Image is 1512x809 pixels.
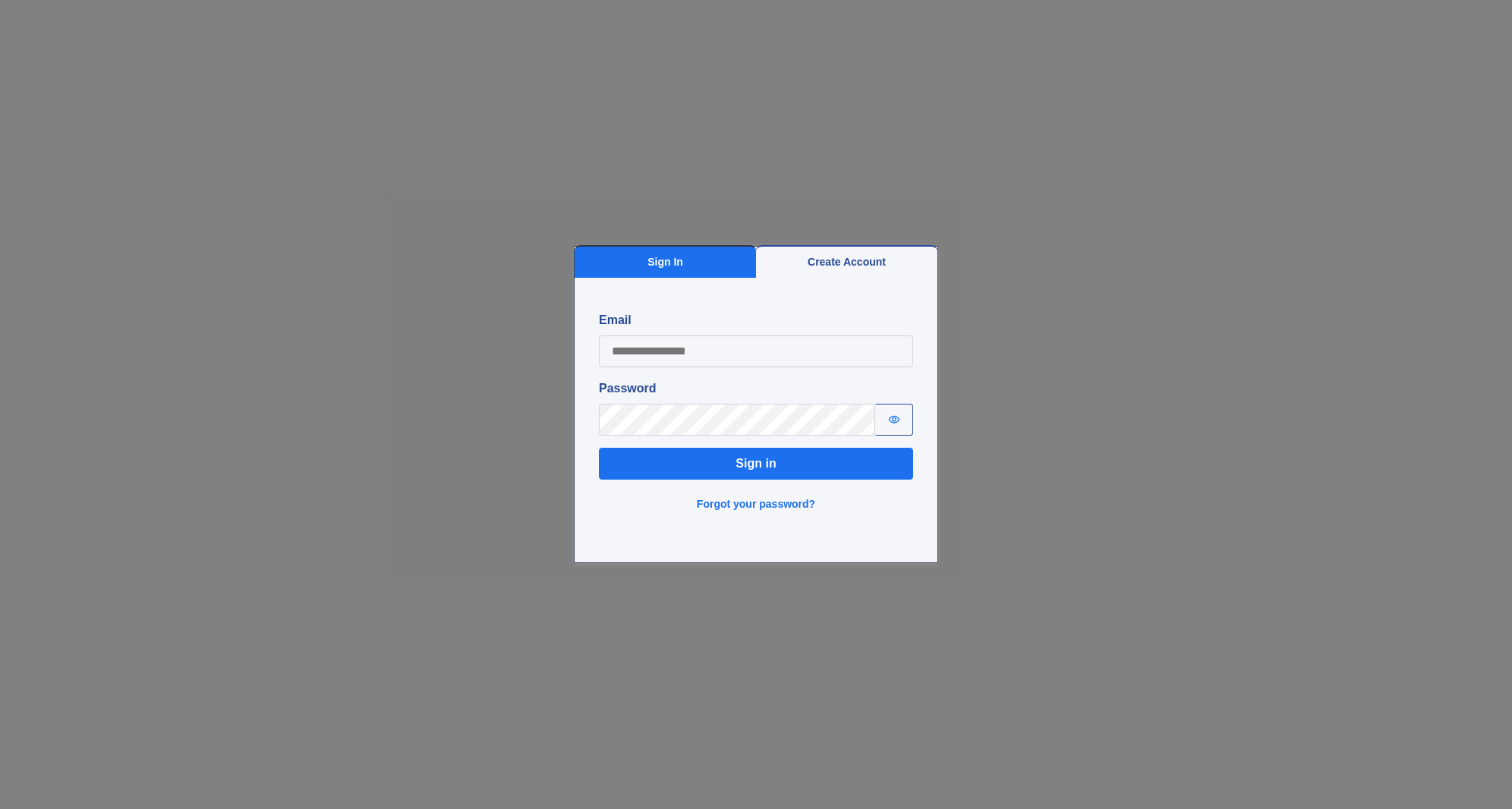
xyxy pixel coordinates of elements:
[599,448,913,480] button: Sign in
[756,245,937,278] button: Create Account
[875,404,913,436] button: Show password
[599,311,913,329] label: Email
[688,492,824,517] button: Forgot your password?
[575,245,756,278] button: Sign In
[599,379,913,398] label: Password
